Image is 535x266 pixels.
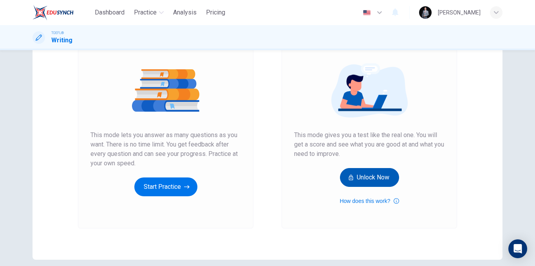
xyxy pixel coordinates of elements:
[95,8,125,17] span: Dashboard
[294,130,445,159] span: This mode gives you a test like the real one. You will get a score and see what you are good at a...
[173,8,197,17] span: Analysis
[340,168,399,187] button: Unlock Now
[90,130,241,168] span: This mode lets you answer as many questions as you want. There is no time limit. You get feedback...
[203,5,228,20] button: Pricing
[33,5,74,20] img: EduSynch logo
[170,5,200,20] button: Analysis
[33,5,92,20] a: EduSynch logo
[134,177,197,196] button: Start Practice
[508,239,527,258] div: Open Intercom Messenger
[51,36,72,45] h1: Writing
[51,30,64,36] span: TOEFL®
[438,8,481,17] div: [PERSON_NAME]
[131,5,167,20] button: Practice
[206,8,225,17] span: Pricing
[362,10,372,16] img: en
[340,196,399,206] button: How does this work?
[134,8,157,17] span: Practice
[419,6,432,19] img: Profile picture
[92,5,128,20] button: Dashboard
